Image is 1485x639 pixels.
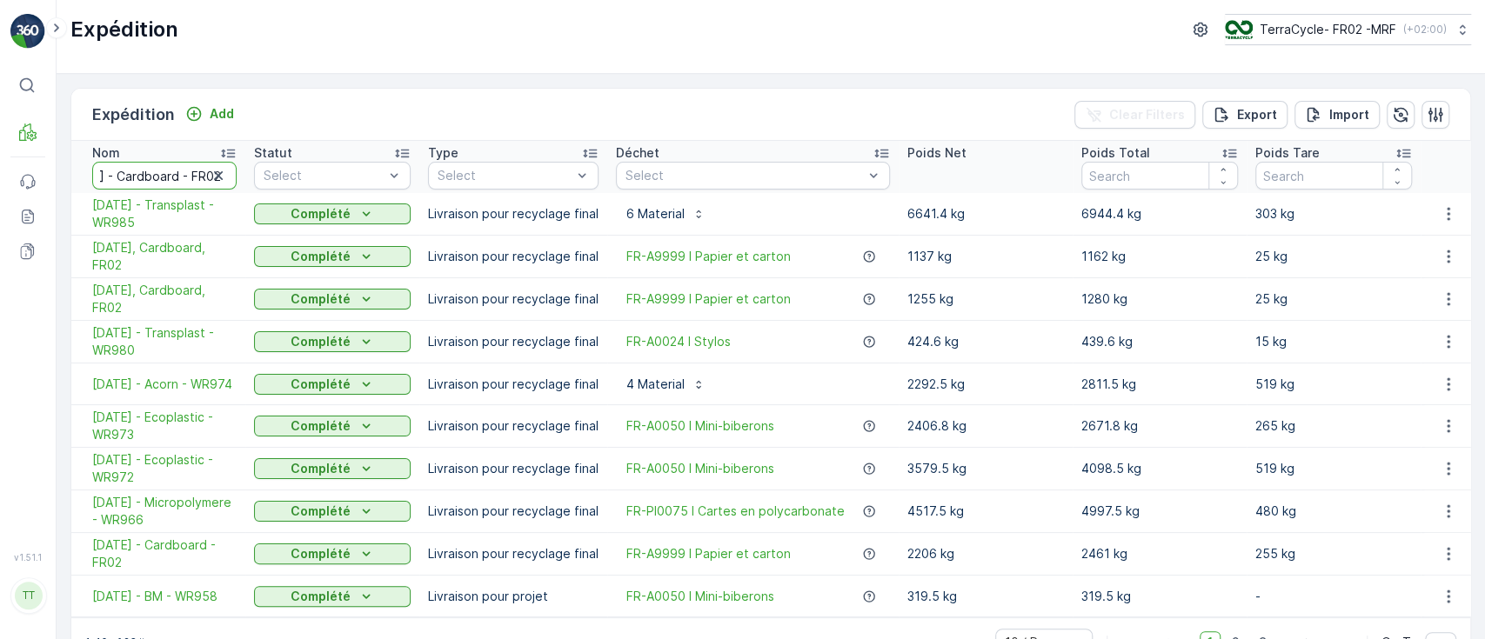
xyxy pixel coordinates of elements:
[291,545,351,562] p: Complété
[1081,205,1238,223] p: 6944.4 kg
[254,144,292,162] p: Statut
[1081,162,1238,190] input: Search
[626,417,774,435] a: FR-A0050 I Mini-biberons
[626,290,791,308] a: FR-A9999 I Papier et carton
[254,543,411,564] button: Complété
[616,200,716,228] button: 6 Material
[92,409,237,443] span: [DATE] - Ecoplastic - WR973
[1081,290,1238,308] p: 1280 kg
[1074,101,1195,129] button: Clear Filters
[92,282,237,316] a: 07/31/2025, Cardboard, FR02
[254,501,411,522] button: Complété
[1225,14,1471,45] button: TerraCycle- FR02 -MRF(+02:00)
[626,588,774,605] a: FR-A0050 I Mini-biberons
[1255,545,1412,562] p: 255 kg
[1081,460,1238,477] p: 4098.5 kg
[1255,290,1412,308] p: 25 kg
[1329,106,1369,123] p: Import
[1081,376,1238,393] p: 2811.5 kg
[907,248,1064,265] p: 1137 kg
[92,282,237,316] span: [DATE], Cardboard, FR02
[907,333,1064,350] p: 424.6 kg
[428,248,599,265] p: Livraison pour recyclage final
[178,103,241,124] button: Add
[428,545,599,562] p: Livraison pour recyclage final
[1237,106,1277,123] p: Export
[92,451,237,486] a: 18.09.2025 - Ecoplastic - WR972
[92,451,237,486] span: [DATE] - Ecoplastic - WR972
[428,333,599,350] p: Livraison pour recyclage final
[428,460,599,477] p: Livraison pour recyclage final
[254,458,411,479] button: Complété
[907,460,1064,477] p: 3579.5 kg
[15,582,43,609] div: TT
[428,376,599,393] p: Livraison pour recyclage final
[92,239,237,274] a: 08/29/2025, Cardboard, FR02
[92,144,120,162] p: Nom
[1255,460,1412,477] p: 519 kg
[1255,248,1412,265] p: 25 kg
[626,376,685,393] p: 4 Material
[92,162,237,190] input: Search
[438,167,572,184] p: Select
[626,333,731,350] a: FR-A0024 I Stylos
[1255,376,1412,393] p: 519 kg
[92,376,237,393] a: 01.10.2025 - Acorn - WR974
[291,376,351,393] p: Complété
[1260,21,1396,38] p: TerraCycle- FR02 -MRF
[10,14,45,49] img: logo
[92,588,237,605] a: 18.08.2025 - BM - WR958
[92,494,237,529] span: [DATE] - Micropolymere - WR966
[428,417,599,435] p: Livraison pour recyclage final
[428,290,599,308] p: Livraison pour recyclage final
[1255,205,1412,223] p: 303 kg
[1255,417,1412,435] p: 265 kg
[291,290,351,308] p: Complété
[1081,333,1238,350] p: 439.6 kg
[428,144,458,162] p: Type
[1081,503,1238,520] p: 4997.5 kg
[291,588,351,605] p: Complété
[1081,248,1238,265] p: 1162 kg
[428,588,599,605] p: Livraison pour projet
[626,248,791,265] a: FR-A9999 I Papier et carton
[92,103,175,127] p: Expédition
[92,196,237,231] span: [DATE] - Transplast - WR985
[1255,144,1320,162] p: Poids Tare
[254,203,411,224] button: Complété
[291,417,351,435] p: Complété
[291,460,351,477] p: Complété
[291,248,351,265] p: Complété
[626,205,685,223] p: 6 Material
[254,331,411,352] button: Complété
[907,545,1064,562] p: 2206 kg
[92,239,237,274] span: [DATE], Cardboard, FR02
[625,167,863,184] p: Select
[1081,545,1238,562] p: 2461 kg
[291,503,351,520] p: Complété
[254,289,411,310] button: Complété
[626,460,774,477] a: FR-A0050 I Mini-biberons
[626,503,845,520] a: FR-PI0075 I Cartes en polycarbonate
[10,552,45,562] span: v 1.51.1
[10,566,45,625] button: TT
[291,333,351,350] p: Complété
[92,536,237,571] a: 30.06.2025 - Cardboard - FR02
[907,503,1064,520] p: 4517.5 kg
[254,374,411,395] button: Complété
[92,324,237,359] a: 30.09.2025 - Transplast - WR980
[92,494,237,529] a: 11.09.2025 - Micropolymere - WR966
[907,588,1064,605] p: 319.5 kg
[1403,23,1447,37] p: ( +02:00 )
[1255,588,1412,605] p: -
[1294,101,1380,129] button: Import
[264,167,384,184] p: Select
[907,205,1064,223] p: 6641.4 kg
[1255,503,1412,520] p: 480 kg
